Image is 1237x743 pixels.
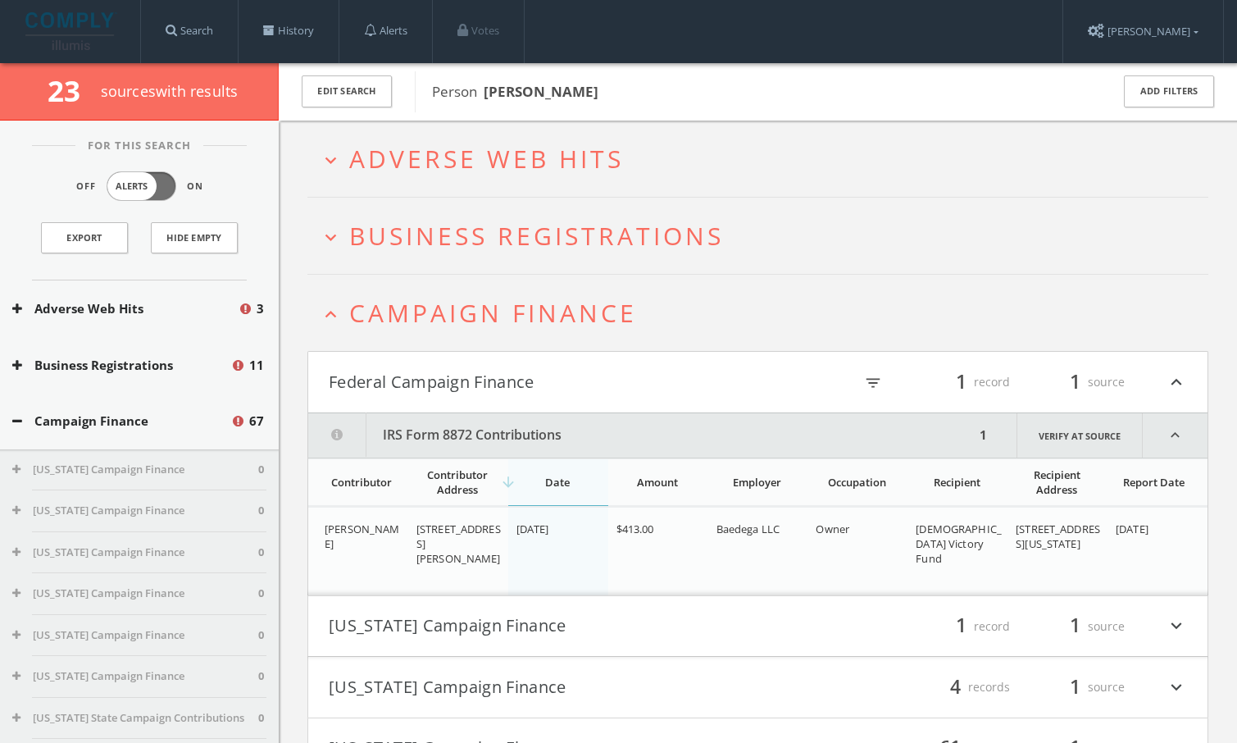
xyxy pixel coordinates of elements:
i: expand_more [320,149,342,171]
a: Export [41,222,128,253]
i: arrow_downward [500,474,516,490]
button: [US_STATE] Campaign Finance [12,545,258,561]
div: Recipient [916,475,998,490]
span: [STREET_ADDRESS][US_STATE] [1016,522,1100,551]
b: [PERSON_NAME] [484,82,598,101]
button: Business Registrations [12,356,230,375]
div: record [912,368,1010,396]
i: expand_more [1166,673,1187,701]
div: source [1026,368,1125,396]
span: Off [76,180,96,194]
button: [US_STATE] Campaign Finance [329,613,758,640]
span: 4 [943,672,968,701]
button: expand_moreAdverse Web Hits [320,145,1208,172]
img: illumis [25,12,117,50]
div: Amount [616,475,698,490]
i: expand_less [1166,368,1187,396]
div: source [1026,613,1125,640]
span: 67 [249,412,264,431]
span: [PERSON_NAME] [325,522,399,551]
span: 1 [1062,612,1088,640]
button: [US_STATE] Campaign Finance [12,503,258,519]
span: [DEMOGRAPHIC_DATA] Victory Fund [916,522,1002,566]
span: Business Registrations [349,219,724,253]
button: IRS Form 8872 Contributions [308,413,975,458]
span: For This Search [75,138,203,154]
button: [US_STATE] State Campaign Contributions [12,710,258,727]
span: source s with results [101,81,239,101]
span: [DATE] [1116,522,1148,536]
button: Adverse Web Hits [12,299,238,318]
button: [US_STATE] Campaign Finance [329,673,758,701]
span: 23 [48,71,94,110]
span: 1 [1062,672,1088,701]
span: Campaign Finance [349,296,637,330]
div: 1 [975,413,992,458]
span: $413.00 [616,522,654,536]
button: Federal Campaign Finance [329,368,758,396]
i: expand_less [1143,413,1207,458]
span: 0 [258,462,264,478]
button: Campaign Finance [12,412,230,431]
div: Occupation [816,475,898,490]
span: 0 [258,710,264,727]
span: Person [432,82,598,101]
div: records [912,673,1010,701]
span: 0 [258,586,264,602]
span: 1 [948,367,974,396]
div: Contributor [325,475,398,490]
span: 0 [258,627,264,644]
button: [US_STATE] Campaign Finance [12,668,258,685]
span: 0 [258,503,264,519]
button: expand_moreBusiness Registrations [320,222,1208,249]
span: 0 [258,545,264,561]
i: expand_more [1166,613,1187,640]
div: Recipient Address [1016,467,1098,497]
a: Verify at source [1016,413,1143,458]
span: 1 [948,612,974,640]
span: [DATE] [516,522,549,536]
div: grid [308,507,1207,595]
div: Report Date [1116,475,1191,490]
span: Baedega LLC [716,522,780,536]
span: 11 [249,356,264,375]
button: Hide Empty [151,222,238,253]
div: source [1026,673,1125,701]
span: 1 [1062,367,1088,396]
button: [US_STATE] Campaign Finance [12,586,258,602]
div: Contributor Address [416,467,498,497]
i: expand_more [320,226,342,248]
div: Date [516,475,598,490]
span: Owner [816,522,849,536]
span: 3 [257,299,264,318]
button: Edit Search [302,75,392,107]
button: expand_lessCampaign Finance [320,299,1208,326]
div: Employer [716,475,798,490]
span: Adverse Web Hits [349,142,624,175]
span: On [187,180,203,194]
i: filter_list [864,374,882,392]
button: [US_STATE] Campaign Finance [12,627,258,644]
span: 0 [258,668,264,685]
span: [STREET_ADDRESS][PERSON_NAME] [416,522,501,566]
button: Add Filters [1124,75,1214,107]
i: expand_less [320,303,342,326]
div: record [912,613,1010,640]
button: [US_STATE] Campaign Finance [12,462,258,478]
